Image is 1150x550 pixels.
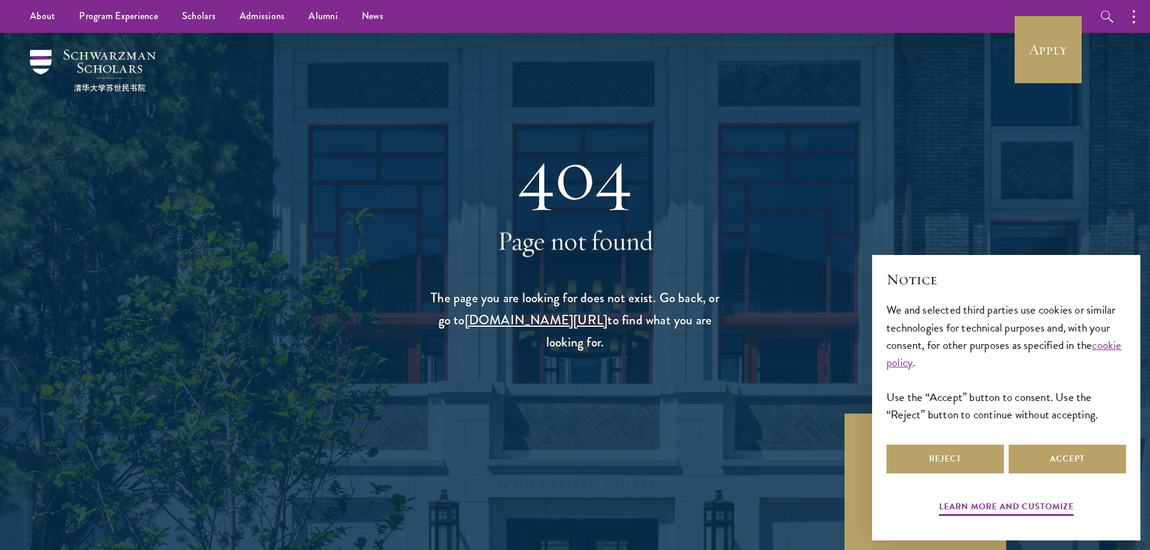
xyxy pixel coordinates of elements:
[428,287,722,354] p: The page you are looking for does not exist. Go back, or go to to find what you are looking for.
[939,499,1074,518] button: Learn more and customize
[465,310,608,330] a: [DOMAIN_NAME][URL]
[428,144,722,206] div: 404
[886,301,1126,423] div: We and selected third parties use cookies or similar technologies for technical purposes and, wit...
[1009,445,1126,473] button: Accept
[886,336,1122,371] a: cookie policy
[1015,16,1082,83] a: Apply
[886,269,1126,290] h2: Notice
[886,445,1004,473] button: Reject
[30,50,156,92] img: Schwarzman Scholars
[428,224,722,257] h1: Page not found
